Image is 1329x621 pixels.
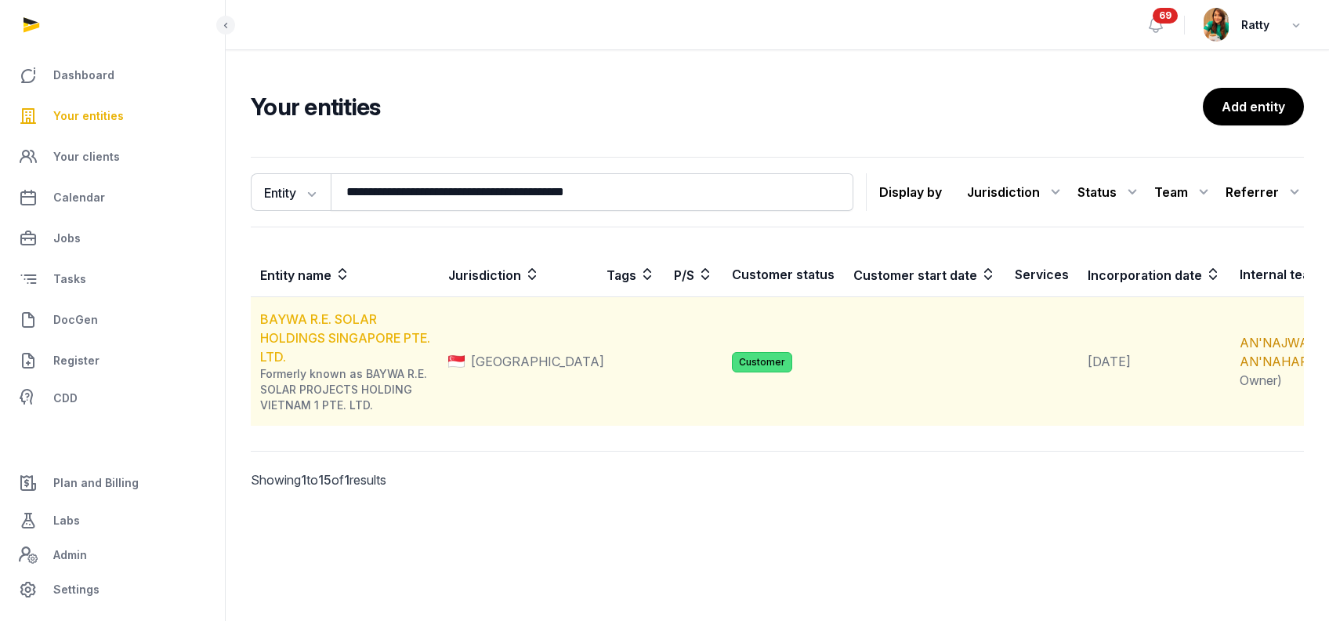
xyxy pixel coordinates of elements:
a: Calendar [13,179,212,216]
p: Showing to of results [251,452,495,508]
a: BAYWA R.E. SOLAR HOLDINGS SINGAPORE PTE. LTD. [260,311,430,365]
div: Status [1077,180,1142,205]
div: Jurisdiction [967,180,1065,205]
span: Dashboard [53,66,114,85]
a: DocGen [13,301,212,339]
span: Plan and Billing [53,474,139,492]
th: Customer start date [844,252,1005,297]
a: Jobs [13,220,212,257]
span: 69 [1153,8,1178,24]
p: Display by [879,180,942,205]
th: Entity name [251,252,439,297]
span: 15 [318,472,331,488]
span: Calendar [53,188,105,207]
a: CDD [13,383,212,414]
span: Settings [53,580,100,599]
span: Admin [53,546,87,565]
span: 1 [344,472,349,488]
a: Your clients [13,138,212,176]
span: Register [53,351,100,370]
span: Tasks [53,270,86,289]
th: Services [1005,252,1078,297]
a: Register [13,342,212,379]
span: Your clients [53,147,120,166]
span: Jobs [53,229,81,248]
td: [DATE] [1078,297,1230,427]
span: Customer [732,352,792,372]
h2: Your entities [251,93,1203,121]
a: Dashboard [13,56,212,94]
th: Jurisdiction [439,252,597,297]
img: avatar [1204,8,1229,42]
span: Your entities [53,107,124,125]
span: Ratty [1241,16,1269,34]
a: Admin [13,539,212,571]
span: CDD [53,389,78,408]
th: P/S [664,252,722,297]
th: Incorporation date [1078,252,1230,297]
a: Settings [13,571,212,608]
th: Customer status [722,252,844,297]
a: Plan and Billing [13,464,212,502]
a: Tasks [13,260,212,298]
button: Entity [251,173,331,211]
a: Your entities [13,97,212,135]
span: DocGen [53,310,98,329]
span: 1 [301,472,306,488]
div: Formerly known as BAYWA R.E. SOLAR PROJECTS HOLDING VIETNAM 1 PTE. LTD. [260,366,438,413]
div: Team [1154,180,1213,205]
a: Labs [13,502,212,539]
span: Labs [53,511,80,530]
span: [GEOGRAPHIC_DATA] [471,352,604,371]
div: Referrer [1226,180,1304,205]
a: Add entity [1203,88,1304,125]
th: Tags [597,252,664,297]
